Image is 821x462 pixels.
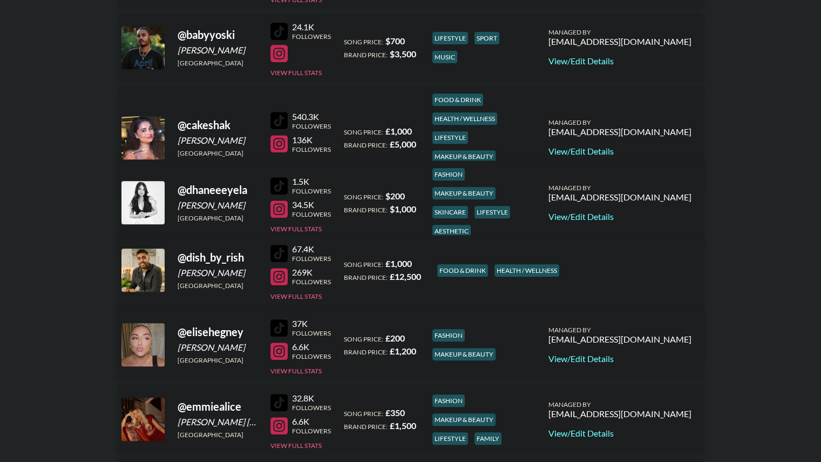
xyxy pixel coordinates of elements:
div: food & drink [432,93,483,106]
div: 269K [292,267,331,278]
strong: £ 12,500 [390,271,421,282]
div: Followers [292,210,331,218]
div: Followers [292,329,331,337]
strong: $ 1,000 [390,204,416,214]
div: [EMAIL_ADDRESS][DOMAIN_NAME] [548,409,691,419]
div: 37K [292,318,331,329]
span: Song Price: [344,260,383,269]
div: @ dish_by_rish [178,251,257,264]
div: [GEOGRAPHIC_DATA] [178,282,257,290]
strong: $ 200 [385,191,405,201]
div: family [474,432,501,445]
div: 6.6K [292,342,331,352]
div: [GEOGRAPHIC_DATA] [178,59,257,67]
span: Song Price: [344,128,383,136]
div: aesthetic [432,225,471,237]
div: 540.3K [292,111,331,122]
strong: £ 1,200 [390,346,416,356]
div: makeup & beauty [432,187,496,199]
div: Followers [292,32,331,41]
div: sport [474,32,499,44]
div: [PERSON_NAME] [178,45,257,56]
span: Brand Price: [344,273,388,282]
div: food & drink [437,264,488,277]
div: Managed By [548,400,691,409]
div: Followers [292,352,331,360]
div: fashion [432,329,465,342]
div: 1.5K [292,176,331,187]
div: Followers [292,122,331,130]
div: [EMAIL_ADDRESS][DOMAIN_NAME] [548,126,691,137]
div: @ babyyoski [178,28,257,42]
button: View Full Stats [270,69,322,77]
div: lifestyle [432,32,468,44]
div: [PERSON_NAME] [178,342,257,353]
a: View/Edit Details [548,146,691,157]
div: 34.5K [292,199,331,210]
div: Followers [292,145,331,153]
div: makeup & beauty [432,150,496,163]
div: music [432,51,457,63]
div: lifestyle [432,131,468,144]
div: lifestyle [474,206,510,218]
a: View/Edit Details [548,211,691,222]
a: View/Edit Details [548,56,691,66]
a: View/Edit Details [548,353,691,364]
div: 6.6K [292,416,331,427]
div: @ emmiealice [178,400,257,413]
strong: £ 5,000 [390,139,416,149]
div: Managed By [548,184,691,192]
div: [GEOGRAPHIC_DATA] [178,149,257,157]
span: Brand Price: [344,423,388,431]
span: Brand Price: [344,51,388,59]
span: Song Price: [344,335,383,343]
div: [PERSON_NAME] [178,267,257,278]
strong: $ 700 [385,36,405,46]
span: Song Price: [344,410,383,418]
div: Followers [292,427,331,435]
button: View Full Stats [270,367,322,375]
span: Brand Price: [344,141,388,149]
div: [GEOGRAPHIC_DATA] [178,214,257,222]
button: View Full Stats [270,160,322,168]
strong: $ 3,500 [390,49,416,59]
button: View Full Stats [270,225,322,233]
div: [EMAIL_ADDRESS][DOMAIN_NAME] [548,334,691,345]
div: [EMAIL_ADDRESS][DOMAIN_NAME] [548,192,691,203]
div: @ elisehegney [178,325,257,339]
div: 67.4K [292,244,331,255]
strong: £ 1,000 [385,126,412,136]
div: Followers [292,187,331,195]
div: 136K [292,135,331,145]
div: makeup & beauty [432,413,496,426]
div: [PERSON_NAME] [PERSON_NAME] [178,417,257,427]
a: View/Edit Details [548,428,691,439]
div: Followers [292,255,331,263]
button: View Full Stats [270,292,322,300]
span: Song Price: [344,193,383,201]
div: Managed By [548,326,691,334]
div: 24.1K [292,22,331,32]
div: makeup & beauty [432,348,496,360]
div: [PERSON_NAME] [178,200,257,211]
div: Followers [292,404,331,412]
div: Managed By [548,118,691,126]
strong: £ 350 [385,407,405,418]
div: health / wellness [494,264,559,277]
div: fashion [432,168,465,180]
div: lifestyle [432,432,468,445]
button: View Full Stats [270,441,322,450]
div: health / wellness [432,112,497,125]
div: @ cakeshak [178,118,257,132]
span: Brand Price: [344,348,388,356]
strong: £ 1,500 [390,420,416,431]
div: Managed By [548,28,691,36]
span: Song Price: [344,38,383,46]
strong: £ 200 [385,333,405,343]
div: [GEOGRAPHIC_DATA] [178,356,257,364]
div: fashion [432,394,465,407]
strong: £ 1,000 [385,258,412,269]
div: Followers [292,278,331,286]
div: @ dhaneeeyela [178,183,257,197]
div: skincare [432,206,468,218]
